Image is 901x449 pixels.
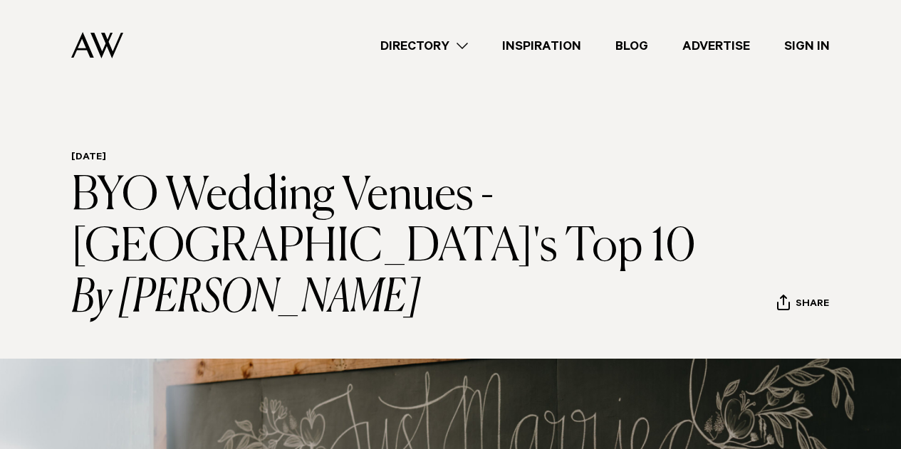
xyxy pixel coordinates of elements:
a: Sign In [767,36,847,56]
a: Blog [598,36,665,56]
span: Share [796,298,829,312]
a: Inspiration [485,36,598,56]
h6: [DATE] [71,152,730,165]
img: Auckland Weddings Logo [71,32,123,58]
button: Share [776,294,830,315]
h1: BYO Wedding Venues - [GEOGRAPHIC_DATA]'s Top 10 [71,171,730,324]
a: Advertise [665,36,767,56]
i: By [PERSON_NAME] [71,273,730,324]
a: Directory [363,36,485,56]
